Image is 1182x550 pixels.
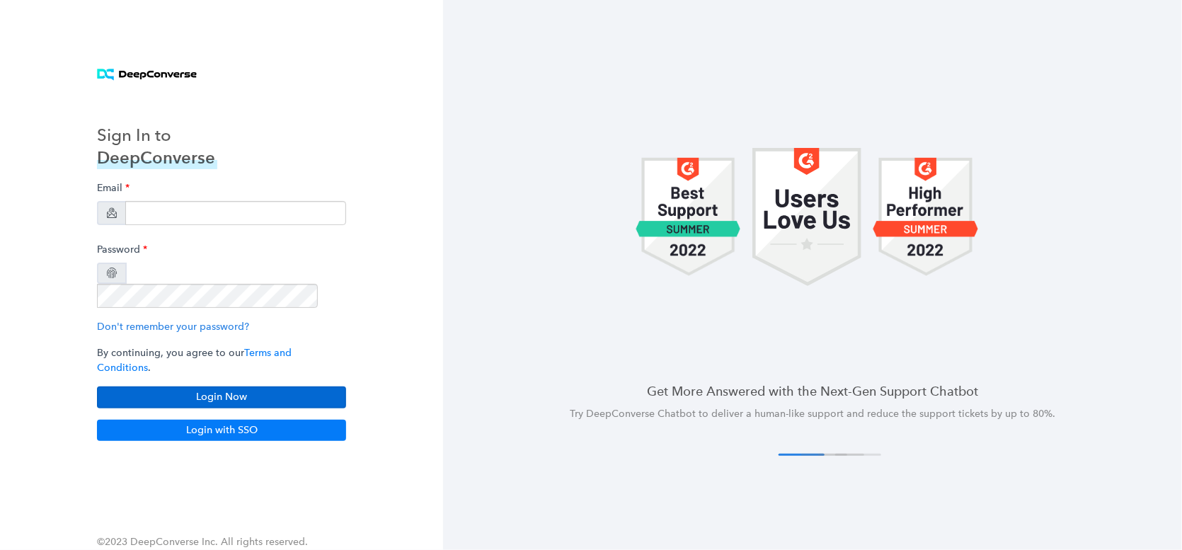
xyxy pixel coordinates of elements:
[873,148,979,285] img: carousel 1
[97,147,217,169] h3: DeepConverse
[835,454,881,456] button: 4
[818,454,864,456] button: 3
[636,148,742,285] img: carousel 1
[97,420,346,441] button: Login with SSO
[97,536,308,548] span: ©2023 DeepConverse Inc. All rights reserved.
[97,321,249,333] a: Don't remember your password?
[752,148,861,285] img: carousel 1
[570,408,1055,420] span: Try DeepConverse Chatbot to deliver a human-like support and reduce the support tickets by up to ...
[97,236,147,263] label: Password
[97,175,130,201] label: Email
[477,382,1148,400] h4: Get More Answered with the Next-Gen Support Chatbot
[779,454,825,456] button: 1
[801,454,847,456] button: 2
[97,345,346,375] p: By continuing, you agree to our .
[97,124,217,147] h3: Sign In to
[97,386,346,408] button: Login Now
[97,69,197,81] img: horizontal logo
